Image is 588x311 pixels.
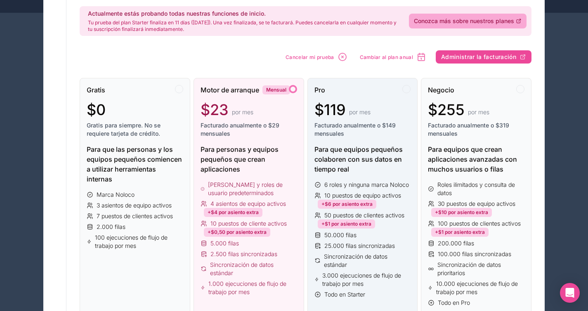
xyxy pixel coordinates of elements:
font: 100 puestos de clientes activos [438,220,521,227]
font: Para equipos que crean aplicaciones avanzadas con muchos usuarios o filas [428,145,517,173]
font: Roles ilimitados y consulta de datos [437,181,515,196]
font: por mes [349,108,371,115]
font: $23 [201,101,229,119]
font: Pro [314,86,325,94]
font: 10 puestos de cliente activos [210,220,287,227]
div: Abrir Intercom Messenger [560,283,580,303]
font: por mes [232,108,253,115]
font: 50.000 filas [324,231,357,238]
font: $0 [87,101,106,119]
font: Sincronización de datos estándar [324,253,387,268]
font: Cambiar al plan anual [360,54,413,60]
font: 10 puestos de equipo activos [324,192,401,199]
font: Tu prueba del plan Starter finaliza en 11 días ([DATE]). Una vez finalizada, se te facturará. Pue... [88,19,397,32]
font: por mes [468,108,489,115]
font: 50 puestos de clientes activos [324,212,404,219]
font: +$0,50 por asiento extra [208,229,267,235]
button: Cambiar al plan anual [357,49,429,65]
font: +$4 por asiento extra [208,209,259,215]
font: $255 [428,101,465,119]
font: +$1 por asiento extra [435,229,485,235]
font: 6 roles y ninguna marca Noloco [324,181,409,188]
font: 1.000 ejecuciones de flujo de trabajo por mes [208,280,286,295]
font: 3 asientos de equipo activos [97,202,172,209]
font: Gratis [87,86,105,94]
font: Negocio [428,86,454,94]
font: 10.000 ejecuciones de flujo de trabajo por mes [436,280,518,295]
font: Administrar la facturación [441,53,516,60]
font: [PERSON_NAME] y roles de usuario predeterminados [208,181,283,196]
font: Facturado anualmente o $319 mensuales [428,122,509,137]
font: 200.000 filas [438,240,474,247]
font: 5.000 filas [210,240,239,247]
font: 2.500 filas sincronizadas [210,250,277,257]
font: Todo en Starter [324,291,365,298]
font: Facturado anualmente o $29 mensuales [201,122,279,137]
font: Conozca más sobre nuestros planes [414,17,514,24]
button: Cancelar mi prueba [283,49,350,65]
font: 100 ejecuciones de flujo de trabajo por mes [95,234,168,249]
font: Sincronización de datos prioritarios [437,261,501,276]
font: 4 asientos de equipo activos [210,200,286,207]
font: 7 puestos de clientes activos [97,212,173,219]
font: Facturado anualmente o $149 mensuales [314,122,396,137]
font: Para que equipos pequeños colaboren con sus datos en tiempo real [314,145,403,173]
font: $119 [314,101,346,119]
font: +$6 por asiento extra [321,201,373,207]
font: Sincronización de datos estándar [210,261,274,276]
font: Para que las personas y los equipos pequeños comiencen a utilizar herramientas internas [87,145,182,183]
button: Administrar la facturación [436,50,531,64]
font: 25.000 filas sincronizadas [324,242,395,249]
font: Mensual [266,87,286,93]
font: Para personas y equipos pequeños que crean aplicaciones [201,145,279,173]
font: Todo en Pro [438,299,470,306]
font: Marca Noloco [97,191,135,198]
font: Gratis para siempre. No se requiere tarjeta de crédito. [87,122,161,137]
font: +$10 por asiento extra [435,209,488,215]
font: 2.000 filas [97,223,125,230]
font: 100.000 filas sincronizadas [438,250,511,257]
font: Actualmente estás probando todas nuestras funciones de inicio. [88,10,266,17]
font: 3.000 ejecuciones de flujo de trabajo por mes [322,272,401,287]
font: Motor de arranque [201,86,259,94]
font: 30 puestos de equipo activos [438,200,515,207]
font: Cancelar mi prueba [286,54,334,60]
a: Conozca más sobre nuestros planes [409,14,527,28]
font: +$1 por asiento extra [321,221,371,227]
